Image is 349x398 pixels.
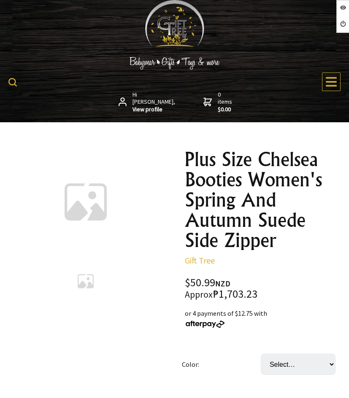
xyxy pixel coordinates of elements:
[218,106,234,113] strong: $0.00
[133,91,176,113] span: Hi [PERSON_NAME],
[70,265,102,297] img: Plus Size Chelsea Booties Women's Spring And Autumn Suede Side Zipper
[182,342,261,387] td: Color:
[8,78,17,86] img: product search
[185,289,213,300] small: Approx
[203,91,234,113] a: 0 items$0.00
[185,277,343,300] div: $50.99 ₱1,703.23
[133,106,176,113] strong: View profile
[185,255,215,266] a: Gift Tree
[185,320,225,328] img: Afterpay
[185,149,343,250] h1: Plus Size Chelsea Booties Women's Spring And Autumn Suede Side Zipper
[218,91,234,113] span: 0 items
[185,308,343,328] div: or 4 payments of $12.75 with
[111,57,238,70] img: Babywear - Gifts - Toys & more
[119,91,176,113] a: Hi [PERSON_NAME],View profile
[43,160,128,244] img: Plus Size Chelsea Booties Women's Spring And Autumn Suede Side Zipper
[215,279,230,288] span: NZD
